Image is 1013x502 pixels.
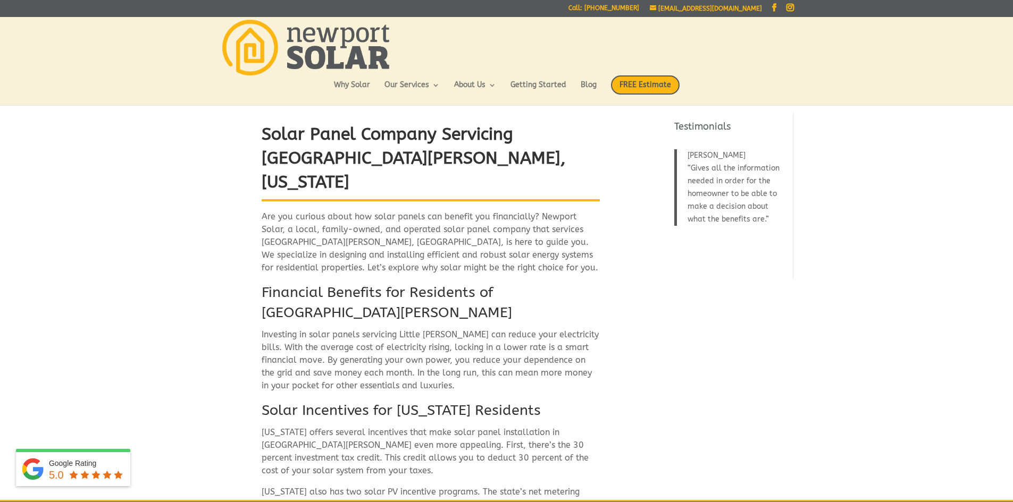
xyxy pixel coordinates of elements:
[384,81,440,99] a: Our Services
[49,458,125,469] div: Google Rating
[581,81,597,99] a: Blog
[510,81,566,99] a: Getting Started
[49,469,64,481] span: 5.0
[262,328,600,401] p: Investing in solar panels servicing Little [PERSON_NAME] can reduce your electricity bills. With ...
[262,401,600,426] h2: Solar Incentives for [US_STATE] Residents
[568,5,639,16] a: Call: [PHONE_NUMBER]
[334,81,370,99] a: Why Solar
[262,210,600,283] p: Are you curious about how solar panels can benefit you financially? Newport Solar, a local, famil...
[674,120,786,139] h4: Testimonials
[262,426,600,486] p: [US_STATE] offers several incentives that make solar panel installation in [GEOGRAPHIC_DATA][PERS...
[611,75,680,95] span: FREE Estimate
[262,283,600,328] h2: Financial Benefits for Residents of [GEOGRAPHIC_DATA][PERSON_NAME]
[674,149,786,226] blockquote: Gives all the information needed in order for the homeowner to be able to make a decision about w...
[222,20,389,75] img: Newport Solar | Solar Energy Optimized.
[262,124,566,192] strong: Solar Panel Company Servicing [GEOGRAPHIC_DATA][PERSON_NAME], [US_STATE]
[611,75,680,105] a: FREE Estimate
[454,81,496,99] a: About Us
[650,5,762,12] a: [EMAIL_ADDRESS][DOMAIN_NAME]
[688,151,746,160] span: [PERSON_NAME]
